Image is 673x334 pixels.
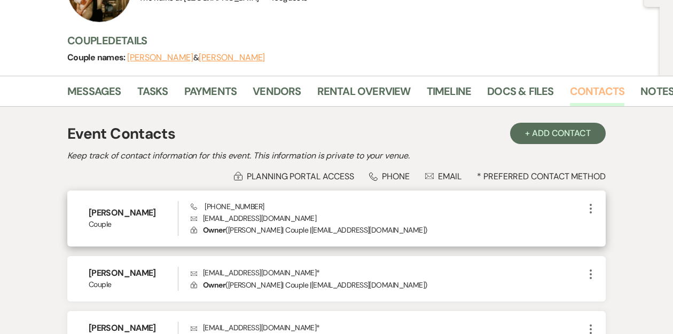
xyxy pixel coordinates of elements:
[184,83,237,106] a: Payments
[234,171,354,182] div: Planning Portal Access
[203,280,225,290] span: Owner
[487,83,553,106] a: Docs & Files
[67,123,175,145] h1: Event Contacts
[199,53,265,62] button: [PERSON_NAME]
[570,83,625,106] a: Contacts
[191,322,584,333] p: [EMAIL_ADDRESS][DOMAIN_NAME] *
[191,212,584,224] p: [EMAIL_ADDRESS][DOMAIN_NAME]
[427,83,472,106] a: Timeline
[67,83,121,106] a: Messages
[127,53,193,62] button: [PERSON_NAME]
[510,123,606,144] button: + Add Contact
[317,83,411,106] a: Rental Overview
[89,219,178,230] span: Couple
[89,279,178,290] span: Couple
[67,149,606,162] h2: Keep track of contact information for this event. This information is private to your venue.
[67,52,127,63] span: Couple names:
[191,279,584,291] p: ( [PERSON_NAME] | Couple | [EMAIL_ADDRESS][DOMAIN_NAME] )
[369,171,410,182] div: Phone
[203,225,225,235] span: Owner
[137,83,168,106] a: Tasks
[191,202,264,211] span: [PHONE_NUMBER]
[127,52,265,63] span: &
[89,322,178,334] h6: [PERSON_NAME]
[67,171,606,182] div: * Preferred Contact Method
[425,171,462,182] div: Email
[67,33,649,48] h3: Couple Details
[191,224,584,236] p: ( [PERSON_NAME] | Couple | [EMAIL_ADDRESS][DOMAIN_NAME] )
[253,83,301,106] a: Vendors
[89,267,178,279] h6: [PERSON_NAME]
[89,207,178,219] h6: [PERSON_NAME]
[191,267,584,279] p: [EMAIL_ADDRESS][DOMAIN_NAME] *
